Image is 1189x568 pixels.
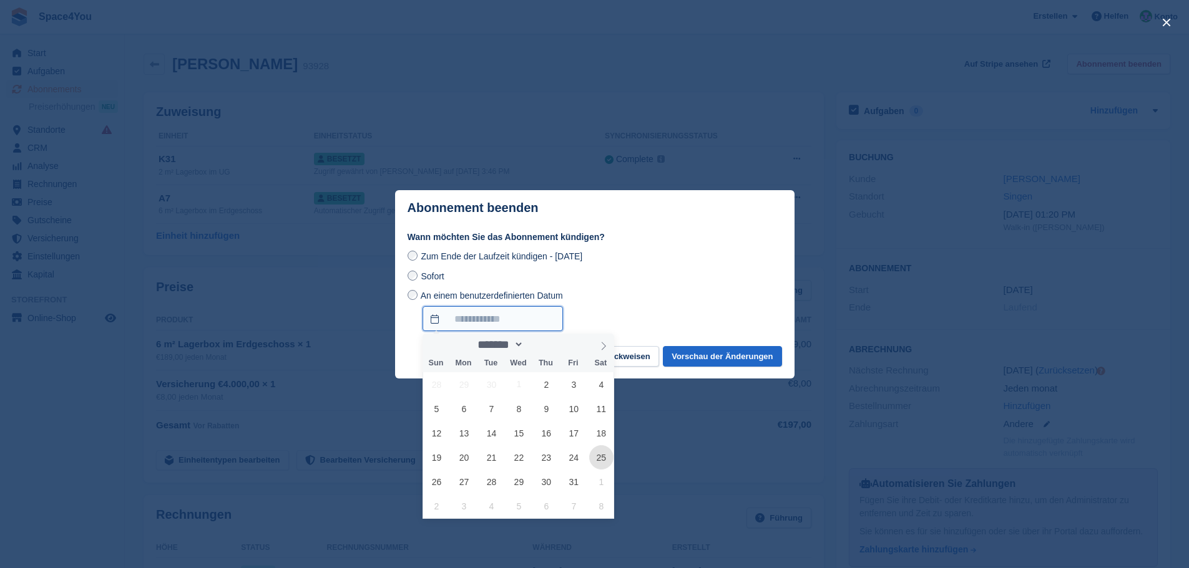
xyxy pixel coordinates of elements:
input: Sofort [408,271,418,281]
span: November 8, 2025 [589,494,614,518]
span: October 30, 2025 [534,469,559,494]
span: Wed [504,359,532,367]
span: October 21, 2025 [479,445,504,469]
span: October 10, 2025 [562,397,586,421]
span: October 8, 2025 [507,397,531,421]
span: October 31, 2025 [562,469,586,494]
span: Sat [587,359,614,367]
span: October 13, 2025 [452,421,476,445]
input: An einem benutzerdefinierten Datum [423,306,563,331]
button: Zurückweisen [587,346,659,367]
span: October 2, 2025 [534,372,559,397]
span: Thu [532,359,559,367]
span: October 18, 2025 [589,421,614,445]
span: October 25, 2025 [589,445,614,469]
span: October 23, 2025 [534,445,559,469]
span: October 12, 2025 [424,421,449,445]
span: November 5, 2025 [507,494,531,518]
span: October 20, 2025 [452,445,476,469]
button: close [1157,12,1177,32]
span: An einem benutzerdefinierten Datum [421,291,563,301]
input: Zum Ende der Laufzeit kündigen - [DATE] [408,251,418,261]
span: October 14, 2025 [479,421,504,445]
span: October 3, 2025 [562,372,586,397]
span: October 5, 2025 [424,397,449,421]
span: November 3, 2025 [452,494,476,518]
span: October 17, 2025 [562,421,586,445]
span: Tue [477,359,504,367]
span: September 29, 2025 [452,372,476,397]
span: September 28, 2025 [424,372,449,397]
span: October 6, 2025 [452,397,476,421]
span: Sun [423,359,450,367]
span: Zum Ende der Laufzeit kündigen - [DATE] [421,251,582,261]
span: November 6, 2025 [534,494,559,518]
span: October 7, 2025 [479,397,504,421]
span: Sofort [421,271,444,281]
label: Wann möchten Sie das Abonnement kündigen? [408,231,782,244]
input: An einem benutzerdefinierten Datum [408,290,418,300]
span: October 11, 2025 [589,397,614,421]
input: Year [524,338,563,351]
span: October 19, 2025 [424,445,449,469]
span: October 24, 2025 [562,445,586,469]
span: October 1, 2025 [507,372,531,397]
span: November 2, 2025 [424,494,449,518]
p: Abonnement beenden [408,201,539,215]
span: October 16, 2025 [534,421,559,445]
span: Fri [559,359,587,367]
span: October 29, 2025 [507,469,531,494]
span: Mon [449,359,477,367]
span: October 27, 2025 [452,469,476,494]
span: October 9, 2025 [534,397,559,421]
span: November 1, 2025 [589,469,614,494]
span: November 7, 2025 [562,494,586,518]
span: October 28, 2025 [479,469,504,494]
span: October 26, 2025 [424,469,449,494]
span: October 22, 2025 [507,445,531,469]
select: Month [474,338,524,351]
button: Vorschau der Änderungen [663,346,781,367]
span: October 4, 2025 [589,372,614,397]
span: October 15, 2025 [507,421,531,445]
span: November 4, 2025 [479,494,504,518]
span: September 30, 2025 [479,372,504,397]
